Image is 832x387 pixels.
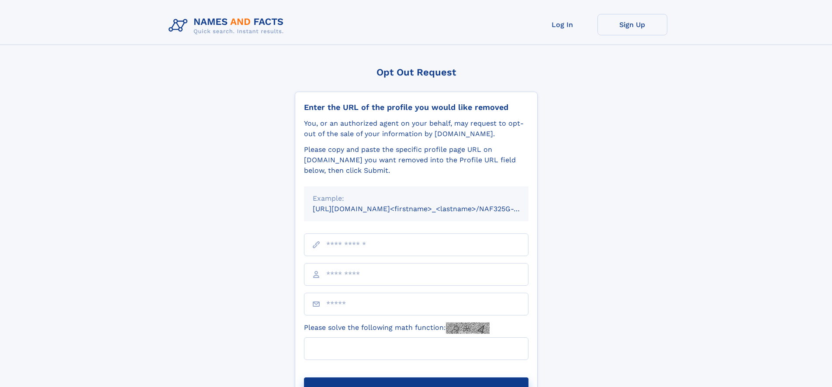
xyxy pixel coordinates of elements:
[304,103,528,112] div: Enter the URL of the profile you would like removed
[597,14,667,35] a: Sign Up
[313,193,520,204] div: Example:
[528,14,597,35] a: Log In
[165,14,291,38] img: Logo Names and Facts
[313,205,545,213] small: [URL][DOMAIN_NAME]<firstname>_<lastname>/NAF325G-xxxxxxxx
[304,144,528,176] div: Please copy and paste the specific profile page URL on [DOMAIN_NAME] you want removed into the Pr...
[295,67,538,78] div: Opt Out Request
[304,118,528,139] div: You, or an authorized agent on your behalf, may request to opt-out of the sale of your informatio...
[304,322,490,334] label: Please solve the following math function:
